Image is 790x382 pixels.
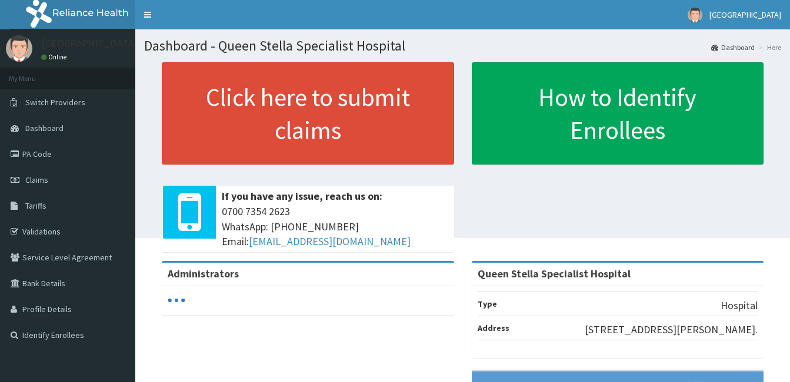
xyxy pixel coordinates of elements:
a: Click here to submit claims [162,62,454,165]
a: Online [41,53,69,61]
li: Here [756,42,781,52]
img: User Image [6,35,32,62]
p: [GEOGRAPHIC_DATA] [41,38,138,49]
img: User Image [688,8,702,22]
span: 0700 7354 2623 WhatsApp: [PHONE_NUMBER] Email: [222,204,448,249]
b: Address [478,323,509,333]
a: Dashboard [711,42,755,52]
span: Dashboard [25,123,64,133]
b: If you have any issue, reach us on: [222,189,382,203]
a: [EMAIL_ADDRESS][DOMAIN_NAME] [249,234,411,248]
h1: Dashboard - Queen Stella Specialist Hospital [144,38,781,53]
span: Switch Providers [25,97,85,108]
span: [GEOGRAPHIC_DATA] [709,9,781,20]
p: Hospital [721,298,758,313]
p: [STREET_ADDRESS][PERSON_NAME]. [585,322,758,337]
strong: Queen Stella Specialist Hospital [478,267,631,280]
b: Type [478,299,497,309]
span: Tariffs [25,200,46,211]
a: How to Identify Enrollees [472,62,764,165]
span: Claims [25,175,48,185]
b: Administrators [168,267,239,280]
svg: audio-loading [168,291,185,309]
